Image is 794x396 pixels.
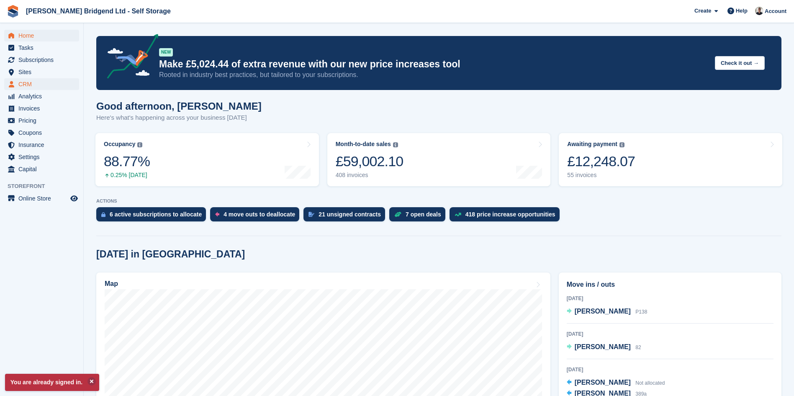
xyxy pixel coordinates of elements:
div: 0.25% [DATE] [104,172,150,179]
div: Awaiting payment [567,141,617,148]
img: icon-info-grey-7440780725fd019a000dd9b08b2336e03edf1995a4989e88bcd33f0948082b44.svg [619,142,624,147]
a: menu [4,115,79,126]
div: [DATE] [567,366,773,373]
a: menu [4,54,79,66]
span: Help [736,7,748,15]
button: Check it out → [715,56,765,70]
span: Online Store [18,193,69,204]
span: Not allocated [635,380,665,386]
div: NEW [159,48,173,57]
img: icon-info-grey-7440780725fd019a000dd9b08b2336e03edf1995a4989e88bcd33f0948082b44.svg [393,142,398,147]
a: 4 move outs to deallocate [210,207,303,226]
div: 6 active subscriptions to allocate [110,211,202,218]
p: Rooted in industry best practices, but tailored to your subscriptions. [159,70,708,80]
a: menu [4,163,79,175]
a: menu [4,151,79,163]
img: move_outs_to_deallocate_icon-f764333ba52eb49d3ac5e1228854f67142a1ed5810a6f6cc68b1a99e826820c5.svg [215,212,219,217]
a: 7 open deals [389,207,450,226]
img: Rhys Jones [755,7,763,15]
span: [PERSON_NAME] [575,308,631,315]
a: menu [4,66,79,78]
span: Storefront [8,182,83,190]
img: icon-info-grey-7440780725fd019a000dd9b08b2336e03edf1995a4989e88bcd33f0948082b44.svg [137,142,142,147]
div: 55 invoices [567,172,635,179]
img: stora-icon-8386f47178a22dfd0bd8f6a31ec36ba5ce8667c1dd55bd0f319d3a0aa187defe.svg [7,5,19,18]
span: Account [765,7,786,15]
p: Make £5,024.44 of extra revenue with our new price increases tool [159,58,708,70]
span: CRM [18,78,69,90]
div: [DATE] [567,295,773,302]
a: Month-to-date sales £59,002.10 408 invoices [327,133,551,186]
div: Occupancy [104,141,135,148]
span: Capital [18,163,69,175]
a: menu [4,30,79,41]
span: Insurance [18,139,69,151]
span: Coupons [18,127,69,139]
p: Here's what's happening across your business [DATE] [96,113,262,123]
a: [PERSON_NAME] Bridgend Ltd - Self Storage [23,4,174,18]
div: 418 price increase opportunities [465,211,555,218]
p: You are already signed in. [5,374,99,391]
a: menu [4,193,79,204]
span: 82 [635,345,641,350]
div: [DATE] [567,330,773,338]
a: [PERSON_NAME] P138 [567,306,648,317]
span: [PERSON_NAME] [575,379,631,386]
span: Create [694,7,711,15]
span: Settings [18,151,69,163]
img: active_subscription_to_allocate_icon-d502201f5373d7db506a760aba3b589e785aa758c864c3986d89f69b8ff3... [101,212,105,217]
a: menu [4,42,79,54]
a: Preview store [69,193,79,203]
a: menu [4,78,79,90]
h2: Map [105,280,118,288]
h1: Good afternoon, [PERSON_NAME] [96,100,262,112]
span: [PERSON_NAME] [575,343,631,350]
span: Subscriptions [18,54,69,66]
span: Tasks [18,42,69,54]
div: Month-to-date sales [336,141,391,148]
h2: Move ins / outs [567,280,773,290]
div: £59,002.10 [336,153,403,170]
span: Invoices [18,103,69,114]
div: 7 open deals [406,211,441,218]
div: 88.77% [104,153,150,170]
a: menu [4,103,79,114]
a: menu [4,127,79,139]
img: price-adjustments-announcement-icon-8257ccfd72463d97f412b2fc003d46551f7dbcb40ab6d574587a9cd5c0d94... [100,34,159,82]
a: [PERSON_NAME] Not allocated [567,378,665,388]
img: contract_signature_icon-13c848040528278c33f63329250d36e43548de30e8caae1d1a13099fd9432cc5.svg [308,212,314,217]
a: 21 unsigned contracts [303,207,389,226]
a: 6 active subscriptions to allocate [96,207,210,226]
h2: [DATE] in [GEOGRAPHIC_DATA] [96,249,245,260]
a: Occupancy 88.77% 0.25% [DATE] [95,133,319,186]
div: £12,248.07 [567,153,635,170]
div: 21 unsigned contracts [319,211,381,218]
img: deal-1b604bf984904fb50ccaf53a9ad4b4a5d6e5aea283cecdc64d6e3604feb123c2.svg [394,211,401,217]
span: Analytics [18,90,69,102]
span: P138 [635,309,647,315]
a: menu [4,90,79,102]
a: menu [4,139,79,151]
p: ACTIONS [96,198,781,204]
span: Sites [18,66,69,78]
span: Pricing [18,115,69,126]
div: 408 invoices [336,172,403,179]
a: [PERSON_NAME] 82 [567,342,641,353]
div: 4 move outs to deallocate [224,211,295,218]
a: Awaiting payment £12,248.07 55 invoices [559,133,782,186]
span: Home [18,30,69,41]
img: price_increase_opportunities-93ffe204e8149a01c8c9dc8f82e8f89637d9d84a8eef4429ea346261dce0b2c0.svg [455,213,461,216]
a: 418 price increase opportunities [450,207,564,226]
